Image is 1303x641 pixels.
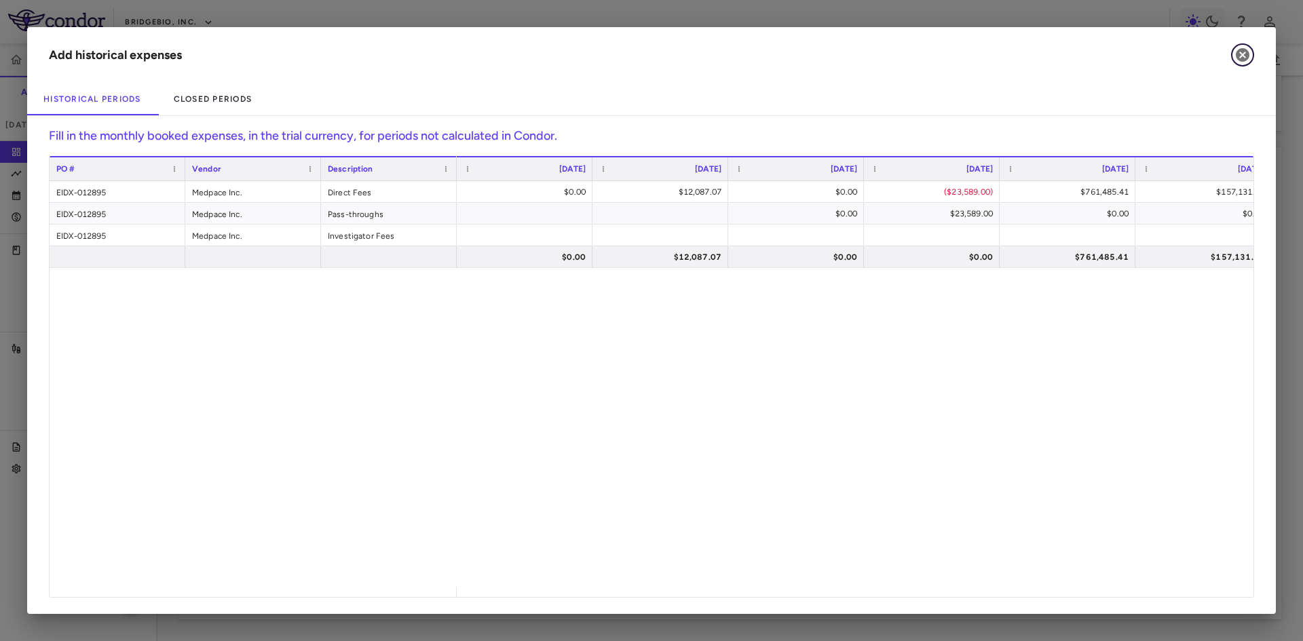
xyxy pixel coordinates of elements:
div: EIDX-012895 [50,181,185,202]
div: $12,087.07 [605,181,721,203]
div: $0.00 [740,181,857,203]
span: [DATE] [831,164,857,174]
div: Medpace Inc. [185,203,321,224]
span: PO # [56,164,75,174]
div: Direct Fees [321,181,457,202]
div: $0.00 [1012,203,1129,225]
div: $761,485.41 [1012,246,1129,268]
div: $12,087.07 [605,246,721,268]
div: Add historical expenses [49,46,182,64]
div: ($23,589.00) [876,181,993,203]
span: [DATE] [1238,164,1264,174]
div: $0.00 [1148,203,1264,225]
button: Historical Periods [27,83,157,115]
h6: Fill in the monthly booked expenses, in the trial currency, for periods not calculated in Condor. [49,127,1254,156]
div: $761,485.41 [1012,181,1129,203]
span: [DATE] [1102,164,1129,174]
span: [DATE] [559,164,586,174]
div: $0.00 [469,181,586,203]
div: Medpace Inc. [185,225,321,246]
span: Description [328,164,373,174]
div: Pass-throughs [321,203,457,224]
button: Closed Periods [157,83,269,115]
span: [DATE] [695,164,721,174]
div: $0.00 [740,203,857,225]
div: EIDX-012895 [50,225,185,246]
span: Vendor [192,164,221,174]
div: Medpace Inc. [185,181,321,202]
span: [DATE] [966,164,993,174]
div: Investigator Fees [321,225,457,246]
div: $157,131.91 [1148,181,1264,203]
div: $0.00 [740,246,857,268]
div: EIDX-012895 [50,203,185,224]
div: $23,589.00 [876,203,993,225]
div: $0.00 [876,246,993,268]
div: $0.00 [469,246,586,268]
div: $157,131.91 [1148,246,1264,268]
